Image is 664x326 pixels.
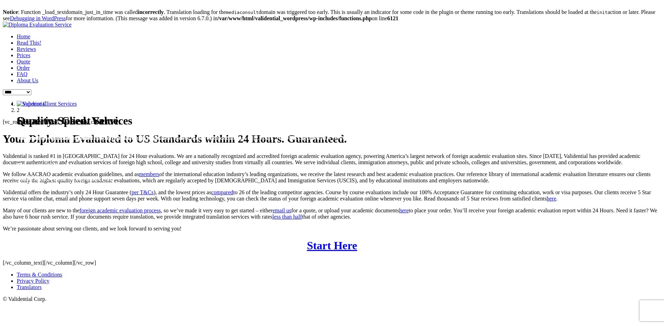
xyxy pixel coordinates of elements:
[17,149,661,155] h4: Course by Course evaluations include our 100% Acceptance Guarantee
[3,119,661,266] div: [vc_row][vc_column][vc_column_text css=””] [/vc_column_text][/vc_column][/vc_row]
[211,189,233,195] a: compared
[307,239,357,252] a: Start Here
[17,65,30,71] a: Order
[273,207,291,213] a: email us
[217,15,372,21] b: /var/www/html/validential_wordpress/wp-includes/functions.php
[387,15,398,21] b: 6121
[17,114,661,127] h1: Superior Client Services
[273,214,302,220] a: less than half
[131,189,153,195] a: per T&Cs
[17,272,62,278] a: Terms & Conditions
[399,207,409,213] a: here
[17,176,661,182] h4: Guaranteed 24 Hour Service or it’s Free!
[3,171,661,184] p: We follow AACRAO academic evaluation guidelines, and as of the international education industry’s...
[138,9,163,15] strong: incorrectly
[17,278,49,284] a: Privacy Policy
[3,153,661,166] p: Validential is ranked #1 in [GEOGRAPHIC_DATA] for 24 Hour evaluations. We are a nationally recogn...
[547,196,556,202] a: here
[17,40,41,46] a: Read This!
[17,135,661,141] h4: Nationally recognized and rated A+ by [DOMAIN_NAME]
[3,226,661,232] p: We’re passionate about serving our clients, and we look forward to serving you!
[3,132,661,145] h1: Your Diploma Evaluated to US Standards within 24 Hours. Guaranteed.
[3,3,661,323] body: : Function _load_textdomain_just_in_time was called . Translation loading for the domain was trig...
[17,284,41,290] a: Translators
[17,33,30,39] a: Home
[3,22,71,28] img: Diploma Evaluation Service
[79,207,161,213] a: foreign academic evaluation process
[17,71,28,77] a: FAQ
[17,52,30,58] a: Prices
[17,77,38,83] a: About Us
[3,207,661,220] p: Many of our clients are new to the , so we’ve made it very easy to get started – either for a quo...
[3,9,18,15] b: Notice
[226,10,259,15] code: mediaconsult
[17,59,30,65] a: Quote
[17,46,36,52] a: Reviews
[10,15,66,21] a: Debugging in WordPress
[597,10,608,15] code: init
[17,162,661,168] h4: Thousands of 5 Star Reviews
[3,189,661,202] p: Validential offers the industry’s only 24 Hour Guarantee ( ), and the lowest prices as to 26 of t...
[3,296,661,302] div: © Validential Corp.
[17,101,77,107] img: Superior Client Services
